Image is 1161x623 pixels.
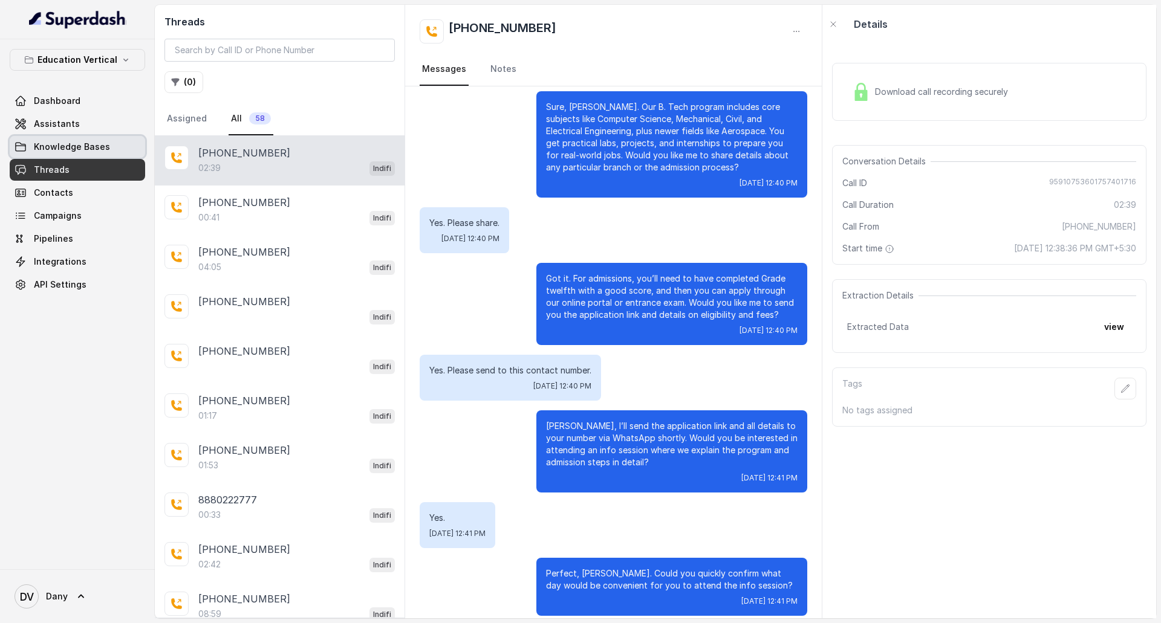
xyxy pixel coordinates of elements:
p: [PHONE_NUMBER] [198,443,290,457]
p: Sure, [PERSON_NAME]. Our B. Tech program includes core subjects like Computer Science, Mechanical... [546,101,798,173]
p: [PHONE_NUMBER] [198,195,290,210]
span: Extraction Details [842,289,919,302]
p: Indifi [373,608,391,621]
span: Conversation Details [842,155,931,167]
nav: Tabs [164,103,395,135]
p: 00:41 [198,211,220,224]
p: 08:59 [198,608,221,620]
p: [PHONE_NUMBER] [198,146,290,160]
a: Dany [10,579,145,613]
p: Indifi [373,509,391,521]
p: 02:42 [198,558,221,570]
p: Details [854,17,888,31]
p: 04:05 [198,261,221,273]
span: Contacts [34,187,73,199]
span: Knowledge Bases [34,141,110,153]
span: [DATE] 12:41 PM [741,596,798,606]
span: 58 [249,112,271,124]
p: [PHONE_NUMBER] [198,393,290,408]
span: 95910753601757401716 [1049,177,1136,189]
text: DV [20,590,34,603]
button: (0) [164,71,203,93]
span: [PHONE_NUMBER] [1062,221,1136,233]
h2: [PHONE_NUMBER] [449,19,556,44]
a: Threads [10,159,145,181]
p: Education Vertical [37,53,117,67]
p: Indifi [373,460,391,472]
p: Yes. [429,512,486,524]
p: Indifi [373,361,391,373]
span: Dany [46,590,68,602]
img: light.svg [29,10,126,29]
nav: Tabs [420,53,807,86]
p: Indifi [373,311,391,323]
p: Yes. Please share. [429,217,499,229]
a: Messages [420,53,469,86]
p: [PHONE_NUMBER] [198,592,290,606]
a: Knowledge Bases [10,136,145,158]
span: API Settings [34,279,86,291]
h2: Threads [164,15,395,29]
a: Campaigns [10,205,145,227]
span: Start time [842,242,897,254]
p: 02:39 [198,162,221,174]
p: Indifi [373,262,391,274]
span: Threads [34,164,70,176]
span: Integrations [34,256,86,268]
span: Extracted Data [847,321,909,333]
span: [DATE] 12:38:36 PM GMT+5:30 [1014,242,1136,254]
span: Download call recording securely [875,86,1013,98]
p: No tags assigned [842,404,1136,416]
p: Indifi [373,410,391,422]
a: Contacts [10,182,145,204]
span: Campaigns [34,210,82,222]
span: Call From [842,221,879,233]
p: 01:17 [198,410,217,422]
p: [PHONE_NUMBER] [198,294,290,309]
span: [DATE] 12:41 PM [429,529,486,538]
span: Call ID [842,177,867,189]
p: Indifi [373,163,391,175]
a: Notes [488,53,519,86]
span: Pipelines [34,233,73,245]
p: Tags [842,378,862,399]
p: [PHONE_NUMBER] [198,344,290,358]
img: Lock Icon [852,83,870,101]
p: Got it. For admissions, you’ll need to have completed Grade twelfth with a good score, and then y... [546,273,798,321]
a: Dashboard [10,90,145,112]
p: [PHONE_NUMBER] [198,542,290,557]
p: Yes. Please send to this contact number. [429,364,591,376]
p: [PHONE_NUMBER] [198,245,290,259]
span: Dashboard [34,95,80,107]
span: Assistants [34,118,80,130]
p: 01:53 [198,459,218,471]
span: [DATE] 12:40 PM [740,178,798,188]
a: Pipelines [10,228,145,250]
span: [DATE] 12:40 PM [533,381,591,391]
p: 8880222777 [198,492,257,507]
span: [DATE] 12:41 PM [741,473,798,483]
p: 00:33 [198,509,221,521]
span: [DATE] 12:40 PM [441,234,499,244]
a: All58 [229,103,273,135]
a: Assigned [164,103,209,135]
span: [DATE] 12:40 PM [740,326,798,335]
p: Perfect, [PERSON_NAME]. Could you quickly confirm what day would be convenient for you to attend ... [546,567,798,592]
p: Indifi [373,559,391,571]
input: Search by Call ID or Phone Number [164,39,395,62]
button: view [1097,316,1131,338]
span: 02:39 [1114,199,1136,211]
a: Assistants [10,113,145,135]
button: Education Vertical [10,49,145,71]
span: Call Duration [842,199,894,211]
a: API Settings [10,274,145,295]
p: [PERSON_NAME], I’ll send the application link and all details to your number via WhatsApp shortly... [546,420,798,468]
p: Indifi [373,212,391,224]
a: Integrations [10,251,145,273]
